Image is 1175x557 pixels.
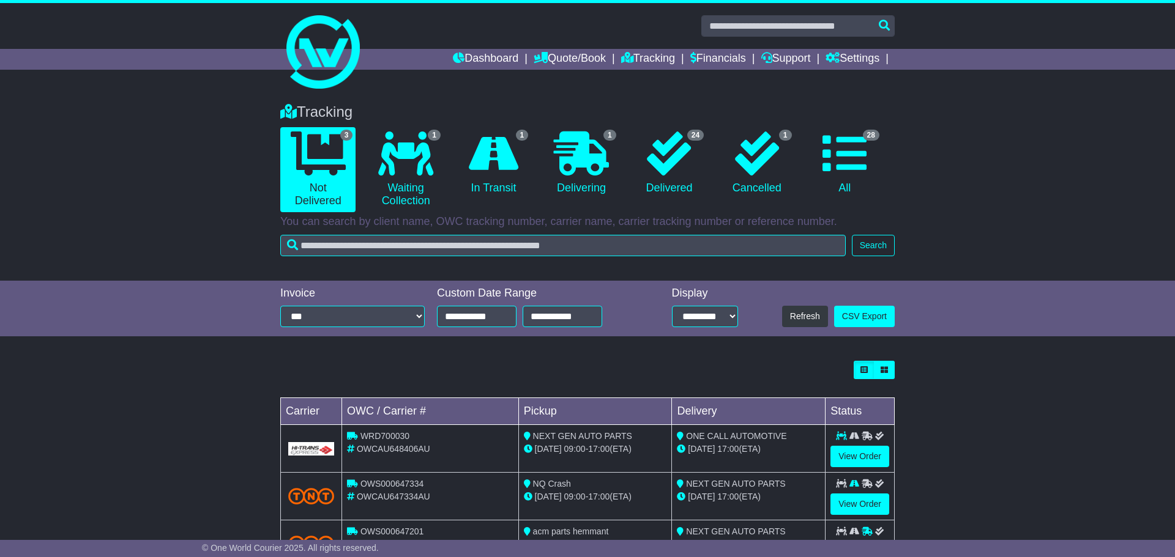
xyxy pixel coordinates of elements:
[535,444,562,454] span: [DATE]
[357,492,430,501] span: OWCAU647334AU
[202,543,379,553] span: © One World Courier 2025. All rights reserved.
[360,431,409,441] span: WRD700030
[830,493,889,515] a: View Order
[688,492,715,501] span: [DATE]
[368,127,443,212] a: 1 Waiting Collection
[428,130,441,141] span: 1
[280,287,425,300] div: Invoice
[863,130,879,141] span: 28
[533,479,571,489] span: NQ Crash
[453,49,518,70] a: Dashboard
[524,443,667,456] div: - (ETA)
[761,49,811,70] a: Support
[782,306,828,327] button: Refresh
[437,287,633,300] div: Custom Date Range
[281,398,342,425] td: Carrier
[686,431,786,441] span: ONE CALL AUTOMOTIVE
[535,492,562,501] span: [DATE]
[533,431,632,441] span: NEXT GEN AUTO PARTS
[672,287,738,300] div: Display
[524,490,667,503] div: - (ETA)
[534,49,606,70] a: Quote/Book
[288,442,334,456] img: GetCarrierServiceLogo
[524,538,667,551] div: - (ETA)
[688,444,715,454] span: [DATE]
[564,444,586,454] span: 09:00
[826,49,879,70] a: Settings
[543,127,619,199] a: 1 Delivering
[677,490,820,503] div: (ETA)
[690,49,746,70] a: Financials
[687,130,704,141] span: 24
[686,479,785,489] span: NEXT GEN AUTO PARTS
[807,127,882,199] a: 28 All
[717,492,739,501] span: 17:00
[564,492,586,501] span: 09:00
[274,103,901,121] div: Tracking
[357,444,430,454] span: OWCAU648406AU
[852,235,895,256] button: Search
[677,443,820,456] div: (ETA)
[632,127,707,199] a: 24 Delivered
[603,130,616,141] span: 1
[672,398,826,425] td: Delivery
[719,127,794,199] a: 1 Cancelled
[588,444,610,454] span: 17:00
[826,398,895,425] td: Status
[288,488,334,504] img: TNT_Domestic.png
[533,526,609,536] span: acm parts hemmant
[830,446,889,467] a: View Order
[288,536,334,552] img: TNT_Domestic.png
[280,215,895,229] p: You can search by client name, OWC tracking number, carrier name, carrier tracking number or refe...
[677,538,820,551] div: (ETA)
[280,127,356,212] a: 3 Not Delivered
[360,526,424,536] span: OWS000647201
[717,444,739,454] span: 17:00
[342,398,519,425] td: OWC / Carrier #
[360,479,424,489] span: OWS000647334
[588,492,610,501] span: 17:00
[686,526,785,536] span: NEXT GEN AUTO PARTS
[518,398,672,425] td: Pickup
[340,130,353,141] span: 3
[456,127,531,199] a: 1 In Transit
[834,306,895,327] a: CSV Export
[621,49,675,70] a: Tracking
[516,130,529,141] span: 1
[779,130,792,141] span: 1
